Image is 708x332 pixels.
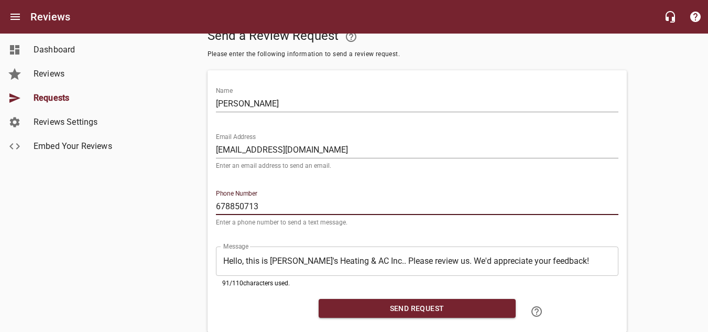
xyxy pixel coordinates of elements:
[524,299,549,324] a: Learn how to "Send a Review Request"
[216,163,618,169] p: Enter an email address to send an email.
[327,302,507,315] span: Send Request
[208,49,627,60] span: Please enter the following information to send a review request.
[339,24,364,49] a: Your Google or Facebook account must be connected to "Send a Review Request"
[683,4,708,29] button: Support Portal
[34,68,113,80] span: Reviews
[658,4,683,29] button: Live Chat
[216,88,233,94] label: Name
[34,44,113,56] span: Dashboard
[30,8,70,25] h6: Reviews
[319,299,516,318] button: Send Request
[216,219,618,226] p: Enter a phone number to send a text message.
[34,116,113,128] span: Reviews Settings
[223,256,611,266] textarea: Hello, this is [PERSON_NAME]'s Heating & AC Inc.. Please review us. We'd appreciate your feedback!
[216,134,256,140] label: Email Address
[34,140,113,153] span: Embed Your Reviews
[222,280,290,287] span: 91 / 110 characters used.
[208,24,627,49] h5: Send a Review Request
[216,190,257,197] label: Phone Number
[3,4,28,29] button: Open drawer
[34,92,113,104] span: Requests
